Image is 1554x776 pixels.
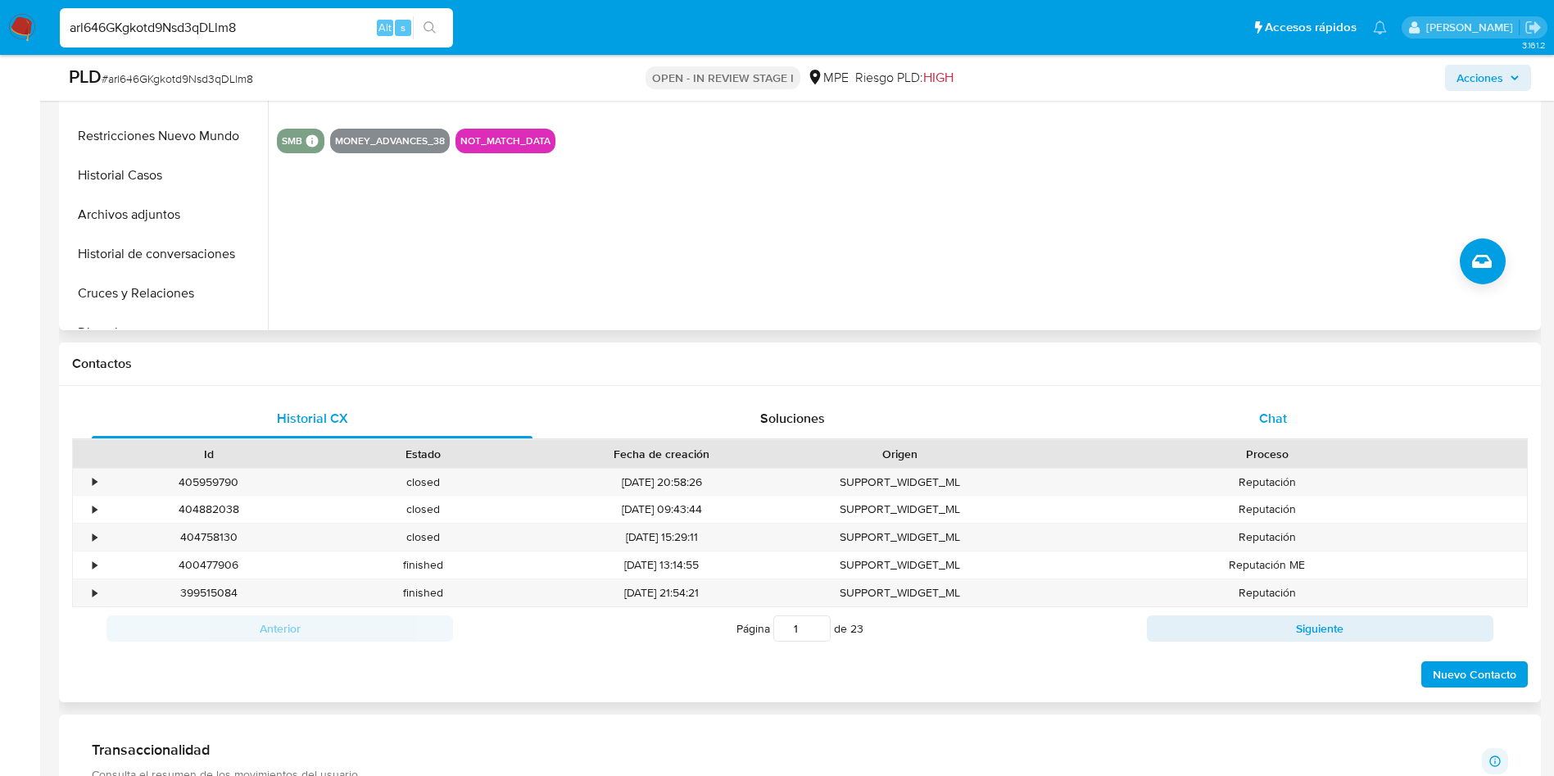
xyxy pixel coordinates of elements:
span: # arl646GKgkotd9Nsd3qDLlm8 [102,70,253,87]
span: Historial CX [277,409,348,428]
button: Acciones [1445,65,1531,91]
p: antonio.rossel@mercadolibre.com [1426,20,1519,35]
button: Cruces y Relaciones [63,274,268,313]
div: Reputación ME [1008,551,1527,579]
b: PLD [69,63,102,89]
div: • [93,501,97,517]
div: [DATE] 09:43:44 [531,496,793,523]
h1: Contactos [72,356,1528,372]
div: Reputación [1008,496,1527,523]
div: finished [316,579,531,606]
div: Reputación [1008,469,1527,496]
button: Archivos adjuntos [63,195,268,234]
div: [DATE] 20:58:26 [531,469,793,496]
button: Restricciones Nuevo Mundo [63,116,268,156]
div: closed [316,469,531,496]
div: Reputación [1008,524,1527,551]
span: Página de [736,615,863,642]
span: Chat [1259,409,1287,428]
input: Buscar usuario o caso... [60,17,453,39]
div: 400477906 [102,551,316,579]
div: [DATE] 21:54:21 [531,579,793,606]
div: Proceso [1019,446,1515,462]
div: SUPPORT_WIDGET_ML [793,551,1008,579]
span: s [401,20,405,35]
span: 23 [850,620,863,637]
div: Origen [804,446,996,462]
span: Riesgo PLD: [855,69,954,87]
div: SUPPORT_WIDGET_ML [793,496,1008,523]
span: Nuevo Contacto [1433,663,1516,686]
button: Nuevo Contacto [1421,661,1528,688]
div: [DATE] 13:14:55 [531,551,793,579]
div: MPE [807,69,849,87]
span: Soluciones [760,409,825,428]
div: 405959790 [102,469,316,496]
div: closed [316,496,531,523]
div: [DATE] 15:29:11 [531,524,793,551]
span: HIGH [923,68,954,87]
div: 404758130 [102,524,316,551]
button: Historial de conversaciones [63,234,268,274]
div: Estado [328,446,519,462]
p: OPEN - IN REVIEW STAGE I [646,66,800,89]
div: • [93,474,97,490]
a: Salir [1525,19,1542,36]
button: Siguiente [1147,615,1493,642]
div: • [93,585,97,601]
button: Historial Casos [63,156,268,195]
a: Notificaciones [1373,20,1387,34]
span: Alt [378,20,392,35]
button: search-icon [413,16,446,39]
div: Reputación [1008,579,1527,606]
div: SUPPORT_WIDGET_ML [793,579,1008,606]
span: Acciones [1457,65,1503,91]
div: Fecha de creación [542,446,782,462]
div: SUPPORT_WIDGET_ML [793,469,1008,496]
span: 3.161.2 [1522,39,1546,52]
button: Anterior [106,615,453,642]
div: • [93,529,97,545]
div: SUPPORT_WIDGET_ML [793,524,1008,551]
button: Direcciones [63,313,268,352]
div: • [93,557,97,573]
div: closed [316,524,531,551]
div: 399515084 [102,579,316,606]
div: Id [113,446,305,462]
div: 404882038 [102,496,316,523]
div: finished [316,551,531,579]
span: Accesos rápidos [1265,19,1357,36]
